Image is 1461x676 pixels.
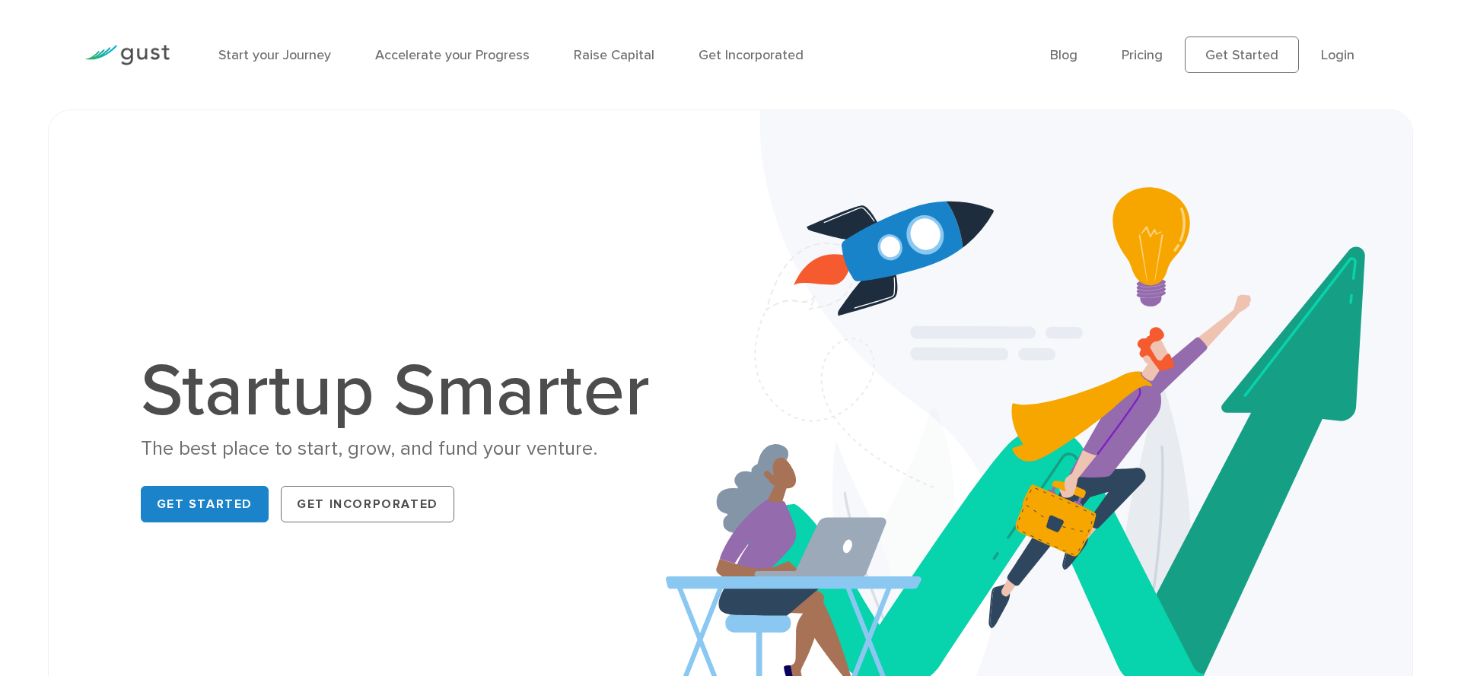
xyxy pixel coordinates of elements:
a: Start your Journey [218,47,331,63]
h1: Startup Smarter [141,355,666,428]
a: Login [1321,47,1354,63]
div: The best place to start, grow, and fund your venture. [141,436,666,462]
a: Blog [1050,47,1077,63]
a: Get Incorporated [281,486,454,522]
a: Accelerate your Progress [375,47,530,63]
a: Pricing [1122,47,1163,63]
a: Get Incorporated [699,47,804,63]
a: Get Started [1185,36,1299,73]
a: Raise Capital [574,47,654,63]
img: Gust Logo [84,45,170,65]
a: Get Started [141,486,269,522]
